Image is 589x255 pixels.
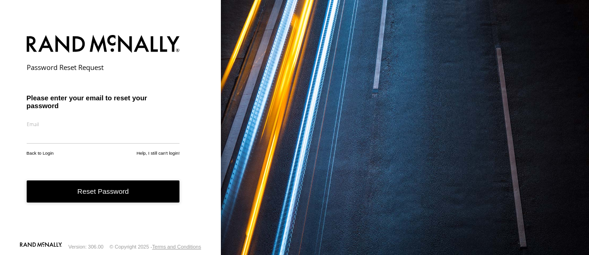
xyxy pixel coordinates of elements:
a: Back to Login [27,151,54,156]
a: Terms and Conditions [152,244,201,249]
label: Email [27,121,180,127]
h3: Please enter your email to reset your password [27,94,180,110]
img: Rand McNally [27,33,180,57]
button: Reset Password [27,180,180,203]
a: Visit our Website [20,242,62,251]
h2: Password Reset Request [27,63,180,72]
div: Version: 306.00 [69,244,104,249]
div: © Copyright 2025 - [110,244,201,249]
a: Help, I still can't login! [137,151,180,156]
